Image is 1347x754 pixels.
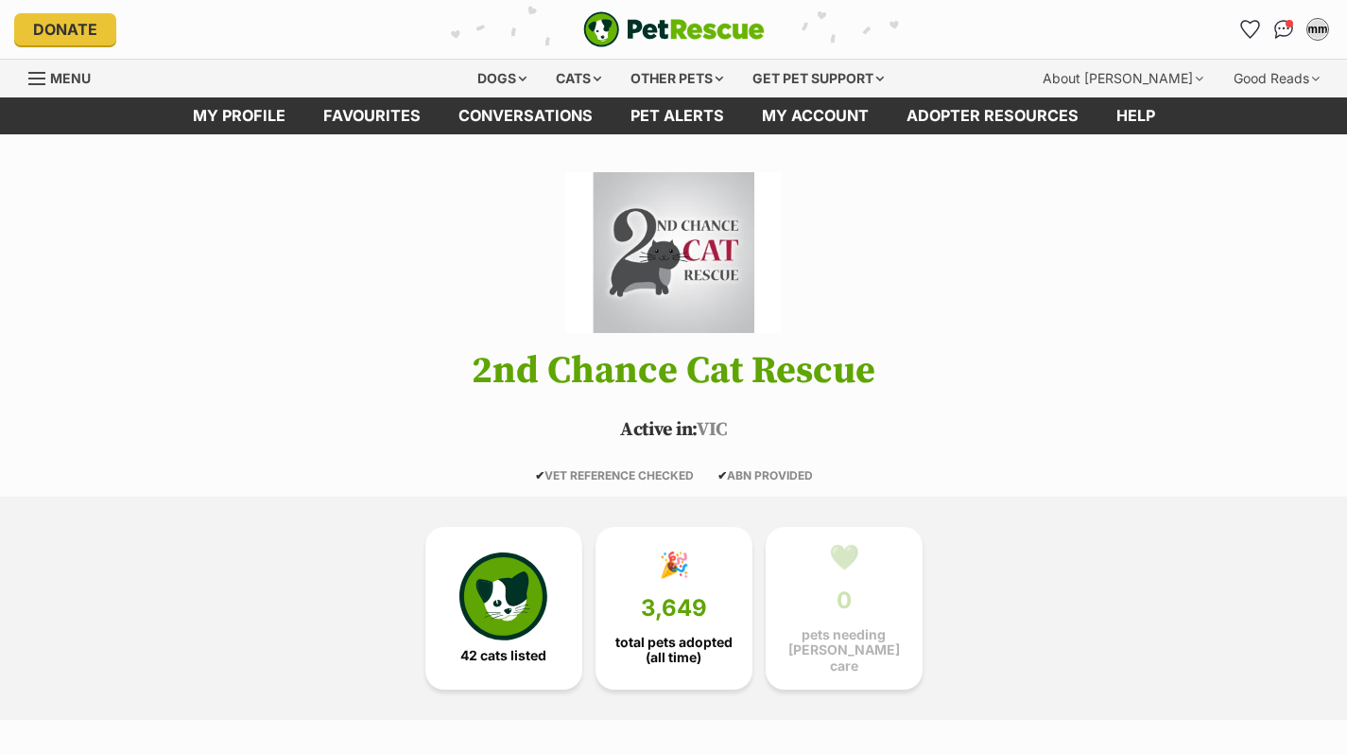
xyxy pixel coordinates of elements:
[174,97,304,134] a: My profile
[583,11,765,47] img: logo-e224e6f780fb5917bec1dbf3a21bbac754714ae5b6737aabdf751b685950b380.svg
[620,418,697,442] span: Active in:
[464,60,540,97] div: Dogs
[1274,20,1294,39] img: chat-41dd97257d64d25036548639549fe6c8038ab92f7586957e7f3b1b290dea8141.svg
[535,468,694,482] span: VET REFERENCE CHECKED
[739,60,897,97] div: Get pet support
[596,527,752,690] a: 🎉 3,649 total pets adopted (all time)
[743,97,888,134] a: My account
[617,60,736,97] div: Other pets
[717,468,727,482] icon: ✔
[1097,97,1174,134] a: Help
[28,60,104,94] a: Menu
[50,70,91,86] span: Menu
[459,552,546,640] img: cat-icon-068c71abf8fe30c970a85cd354bc8e23425d12f6e8612795f06af48be43a487a.svg
[888,97,1097,134] a: Adopter resources
[641,595,707,622] span: 3,649
[1235,14,1333,44] ul: Account quick links
[543,60,614,97] div: Cats
[782,627,907,673] span: pets needing [PERSON_NAME] care
[1269,14,1299,44] a: Conversations
[1235,14,1265,44] a: Favourites
[1308,20,1327,39] div: mm
[829,543,859,571] div: 💚
[14,13,116,45] a: Donate
[659,551,689,579] div: 🎉
[460,648,546,663] span: 42 cats listed
[425,527,582,690] a: 42 cats listed
[837,587,852,614] span: 0
[717,468,813,482] span: ABN PROVIDED
[612,97,743,134] a: Pet alerts
[440,97,612,134] a: conversations
[766,527,923,690] a: 💚 0 pets needing [PERSON_NAME] care
[612,635,736,665] span: total pets adopted (all time)
[1029,60,1217,97] div: About [PERSON_NAME]
[304,97,440,134] a: Favourites
[1303,14,1333,44] button: My account
[583,11,765,47] a: PetRescue
[565,172,781,333] img: 2nd Chance Cat Rescue
[535,468,544,482] icon: ✔
[1220,60,1333,97] div: Good Reads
